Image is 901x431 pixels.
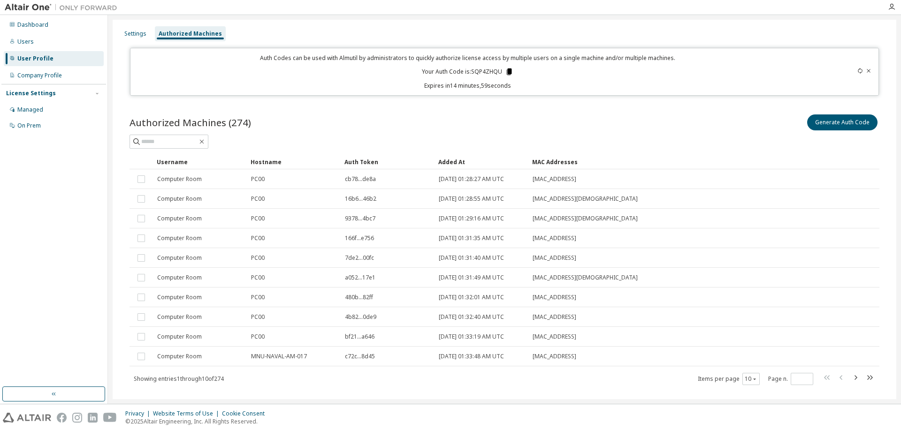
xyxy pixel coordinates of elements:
p: Your Auth Code is: SQP4ZHQU [422,68,513,76]
span: PC00 [251,195,265,203]
span: PC00 [251,175,265,183]
span: 4b82...0de9 [345,313,376,321]
span: a052...17e1 [345,274,375,281]
div: On Prem [17,122,41,129]
span: Computer Room [157,294,202,301]
img: facebook.svg [57,413,67,423]
p: Auth Codes can be used with Almutil by administrators to quickly authorize license access by mult... [136,54,800,62]
button: 10 [745,375,757,383]
img: Altair One [5,3,122,12]
p: Expires in 14 minutes, 59 seconds [136,82,800,90]
span: [MAC_ADDRESS] [533,254,576,262]
span: PC00 [251,333,265,340]
span: 480b...82ff [345,294,373,301]
div: Managed [17,106,43,113]
span: [DATE] 01:31:40 AM UTC [439,254,504,262]
span: Computer Room [157,254,202,262]
div: Settings [124,30,146,38]
span: [DATE] 01:32:40 AM UTC [439,313,504,321]
span: MNU-NAVAL-AM-017 [251,353,307,360]
div: Users [17,38,34,45]
button: Generate Auth Code [807,114,878,130]
span: Computer Room [157,215,202,222]
span: [DATE] 01:28:27 AM UTC [439,175,504,183]
img: instagram.svg [72,413,82,423]
span: PC00 [251,274,265,281]
div: License Settings [6,90,56,97]
span: [MAC_ADDRESS] [533,234,576,242]
span: [MAC_ADDRESS] [533,313,576,321]
span: Computer Room [157,175,202,183]
div: Company Profile [17,72,62,79]
div: Hostname [251,154,337,169]
span: 166f...e756 [345,234,374,242]
span: Computer Room [157,274,202,281]
div: User Profile [17,55,53,62]
span: [DATE] 01:33:19 AM UTC [439,333,504,340]
span: PC00 [251,294,265,301]
span: cb78...de8a [345,175,376,183]
span: [MAC_ADDRESS][DEMOGRAPHIC_DATA] [533,215,638,222]
div: MAC Addresses [532,154,779,169]
div: Cookie Consent [222,410,270,417]
span: Authorized Machines (274) [130,116,251,129]
span: 7de2...00fc [345,254,374,262]
span: [DATE] 01:33:48 AM UTC [439,353,504,360]
span: bf21...a646 [345,333,374,340]
span: Computer Room [157,333,202,340]
span: Showing entries 1 through 10 of 274 [134,375,224,383]
span: PC00 [251,215,265,222]
div: Authorized Machines [159,30,222,38]
img: altair_logo.svg [3,413,51,423]
span: PC00 [251,234,265,242]
span: PC00 [251,313,265,321]
p: © 2025 Altair Engineering, Inc. All Rights Reserved. [125,417,270,425]
span: [DATE] 01:28:55 AM UTC [439,195,504,203]
span: [DATE] 01:29:16 AM UTC [439,215,504,222]
div: Dashboard [17,21,48,29]
span: Computer Room [157,195,202,203]
span: Items per page [698,373,760,385]
span: [MAC_ADDRESS] [533,353,576,360]
img: linkedin.svg [88,413,98,423]
span: 9378...4bc7 [345,215,375,222]
span: [MAC_ADDRESS] [533,294,576,301]
div: Auth Token [344,154,431,169]
span: Computer Room [157,234,202,242]
span: 16b6...46b2 [345,195,376,203]
span: [DATE] 01:31:35 AM UTC [439,234,504,242]
div: Added At [438,154,525,169]
div: Username [157,154,243,169]
span: PC00 [251,254,265,262]
div: Privacy [125,410,153,417]
span: [MAC_ADDRESS] [533,175,576,183]
span: [MAC_ADDRESS][DEMOGRAPHIC_DATA] [533,274,638,281]
span: c72c...8d45 [345,353,375,360]
div: Website Terms of Use [153,410,222,417]
img: youtube.svg [103,413,117,423]
span: Computer Room [157,353,202,360]
span: [MAC_ADDRESS][DEMOGRAPHIC_DATA] [533,195,638,203]
span: [DATE] 01:32:01 AM UTC [439,294,504,301]
span: Page n. [768,373,813,385]
span: [DATE] 01:31:49 AM UTC [439,274,504,281]
span: Computer Room [157,313,202,321]
span: [MAC_ADDRESS] [533,333,576,340]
